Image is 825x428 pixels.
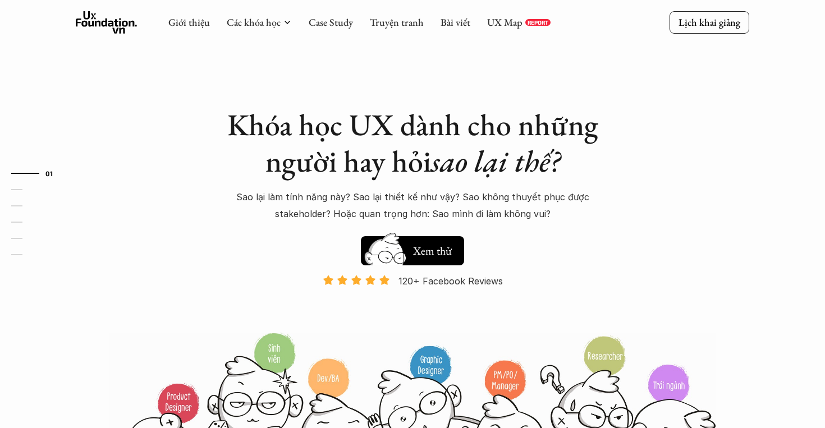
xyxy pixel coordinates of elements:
[431,141,560,181] em: sao lại thế?
[11,167,65,180] a: 01
[227,16,281,29] a: Các khóa học
[313,274,512,331] a: 120+ Facebook Reviews
[216,188,609,223] p: Sao lại làm tính năng này? Sao lại thiết kế như vậy? Sao không thuyết phục được stakeholder? Hoặc...
[398,273,503,289] p: 120+ Facebook Reviews
[168,16,210,29] a: Giới thiệu
[411,243,453,259] h5: Xem thử
[487,16,522,29] a: UX Map
[45,169,53,177] strong: 01
[441,16,470,29] a: Bài viết
[679,16,740,29] p: Lịch khai giảng
[528,19,548,26] p: REPORT
[670,11,749,33] a: Lịch khai giảng
[370,16,424,29] a: Truyện tranh
[309,16,353,29] a: Case Study
[216,107,609,180] h1: Khóa học UX dành cho những người hay hỏi
[361,231,464,265] a: Xem thử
